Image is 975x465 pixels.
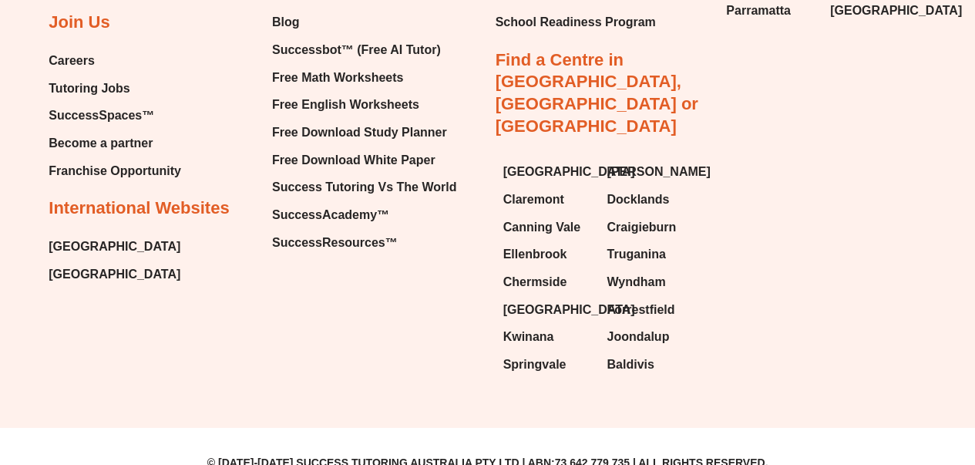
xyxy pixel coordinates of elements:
[607,298,695,322] a: Forrestfield
[503,216,580,239] span: Canning Vale
[272,149,435,172] span: Free Download White Paper
[49,235,180,258] a: [GEOGRAPHIC_DATA]
[272,39,441,62] span: Successbot™ (Free AI Tutor)
[272,93,419,116] span: Free English Worksheets
[49,263,180,286] a: [GEOGRAPHIC_DATA]
[49,132,181,155] a: Become a partner
[607,325,695,349] a: Joondalup
[272,66,403,89] span: Free Math Worksheets
[272,39,456,62] a: Successbot™ (Free AI Tutor)
[503,271,592,294] a: Chermside
[607,271,665,294] span: Wyndham
[503,160,635,184] span: [GEOGRAPHIC_DATA]
[49,49,95,72] span: Careers
[503,353,592,376] a: Springvale
[503,243,592,266] a: Ellenbrook
[607,216,676,239] span: Craigieburn
[49,49,181,72] a: Careers
[607,160,695,184] a: [PERSON_NAME]
[272,149,456,172] a: Free Download White Paper
[503,188,592,211] a: Claremont
[272,204,456,227] a: SuccessAcademy™
[272,176,456,199] a: Success Tutoring Vs The World
[607,160,710,184] span: [PERSON_NAME]
[607,271,695,294] a: Wyndham
[272,204,389,227] span: SuccessAcademy™
[496,11,656,34] a: School Readiness Program
[503,243,567,266] span: Ellenbrook
[272,231,398,254] span: SuccessResources™
[607,325,669,349] span: Joondalup
[607,243,665,266] span: Truganina
[607,298,674,322] span: Forrestfield
[496,50,698,136] a: Find a Centre in [GEOGRAPHIC_DATA], [GEOGRAPHIC_DATA] or [GEOGRAPHIC_DATA]
[503,216,592,239] a: Canning Vale
[49,104,154,127] span: SuccessSpaces™
[503,325,592,349] a: Kwinana
[272,231,456,254] a: SuccessResources™
[49,160,181,183] a: Franchise Opportunity
[607,353,695,376] a: Baldivis
[49,12,109,34] h2: Join Us
[607,216,695,239] a: Craigieburn
[272,121,456,144] a: Free Download Study Planner
[607,353,654,376] span: Baldivis
[607,243,695,266] a: Truganina
[272,11,456,34] a: Blog
[49,77,181,100] a: Tutoring Jobs
[503,298,592,322] a: [GEOGRAPHIC_DATA]
[503,160,592,184] a: [GEOGRAPHIC_DATA]
[503,325,554,349] span: Kwinana
[49,104,181,127] a: SuccessSpaces™
[607,188,695,211] a: Docklands
[503,271,567,294] span: Chermside
[503,353,567,376] span: Springvale
[272,66,456,89] a: Free Math Worksheets
[49,132,153,155] span: Become a partner
[49,77,129,100] span: Tutoring Jobs
[898,391,975,465] iframe: Chat Widget
[272,93,456,116] a: Free English Worksheets
[503,188,564,211] span: Claremont
[49,197,229,220] h2: International Websites
[503,298,635,322] span: [GEOGRAPHIC_DATA]
[272,121,447,144] span: Free Download Study Planner
[607,188,669,211] span: Docklands
[272,11,300,34] span: Blog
